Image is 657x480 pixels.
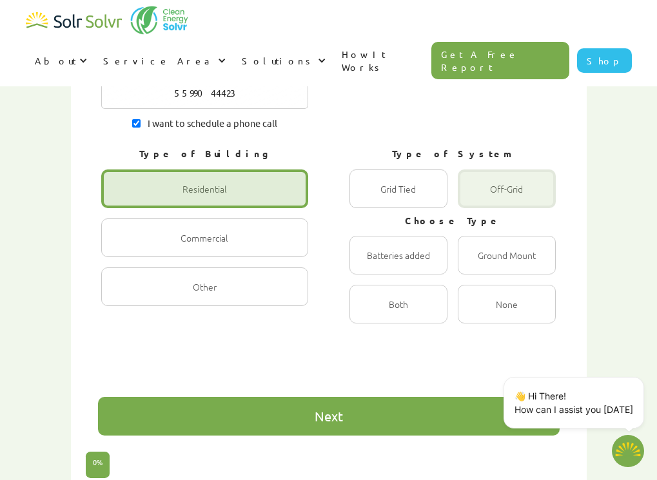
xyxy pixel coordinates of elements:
[612,435,644,467] img: 1702586718.png
[349,148,556,160] h2: Type of System
[612,435,644,467] button: Open chatbot widget
[515,389,633,416] p: 👋 Hi There! How can I assist you [DATE]
[35,54,76,67] div: About
[26,41,94,80] div: About
[431,42,569,79] a: Get A Free Report
[103,54,215,67] div: Service Area
[315,410,343,423] div: Next
[101,148,308,160] h2: Type of Building
[93,456,103,468] p: %
[577,48,632,73] a: Shop
[132,119,141,128] input: I want to schedule a phone call
[349,215,556,227] h2: Choose Type
[242,54,315,67] div: Solutions
[233,41,333,80] div: Solutions
[98,397,560,436] div: next slide
[101,77,308,109] input: (000) 222 3333
[94,41,233,80] div: Service Area
[93,457,97,467] span: 0
[141,116,277,128] span: I want to schedule a phone call
[333,35,432,86] a: How It Works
